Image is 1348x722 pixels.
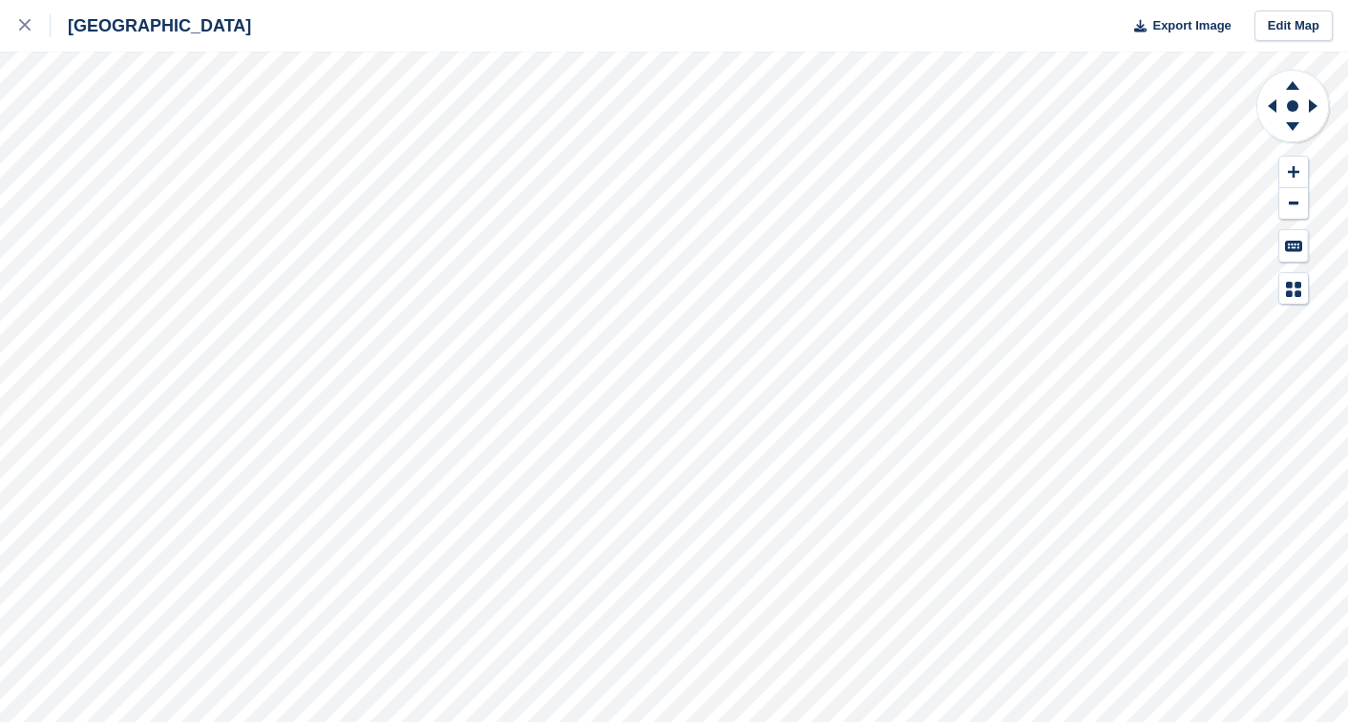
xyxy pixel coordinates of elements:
[1279,157,1308,188] button: Zoom In
[1279,188,1308,220] button: Zoom Out
[1254,11,1333,42] a: Edit Map
[1279,273,1308,305] button: Map Legend
[1123,11,1232,42] button: Export Image
[1152,16,1231,35] span: Export Image
[51,14,251,37] div: [GEOGRAPHIC_DATA]
[1279,230,1308,262] button: Keyboard Shortcuts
